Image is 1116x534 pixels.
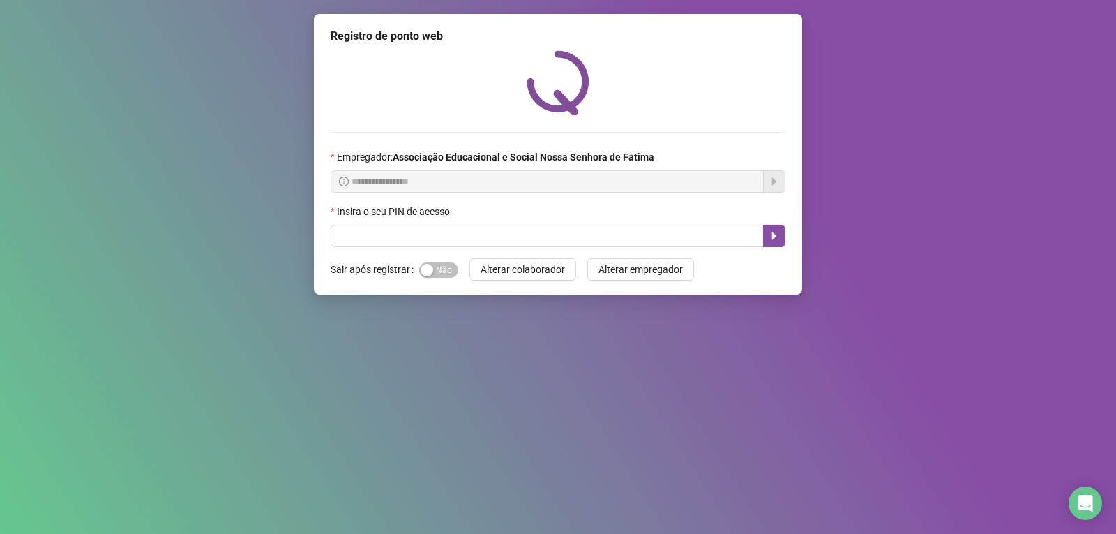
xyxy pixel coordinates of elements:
[337,149,654,165] span: Empregador :
[393,151,654,163] strong: Associação Educacional e Social Nossa Senhora de Fatima
[331,258,419,281] label: Sair após registrar
[769,230,780,242] span: caret-right
[527,50,589,115] img: QRPoint
[331,28,785,45] div: Registro de ponto web
[587,258,694,281] button: Alterar empregador
[469,258,576,281] button: Alterar colaborador
[598,262,683,277] span: Alterar empregador
[339,177,349,186] span: info-circle
[481,262,565,277] span: Alterar colaborador
[1069,487,1102,520] div: Open Intercom Messenger
[331,204,459,219] label: Insira o seu PIN de acesso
